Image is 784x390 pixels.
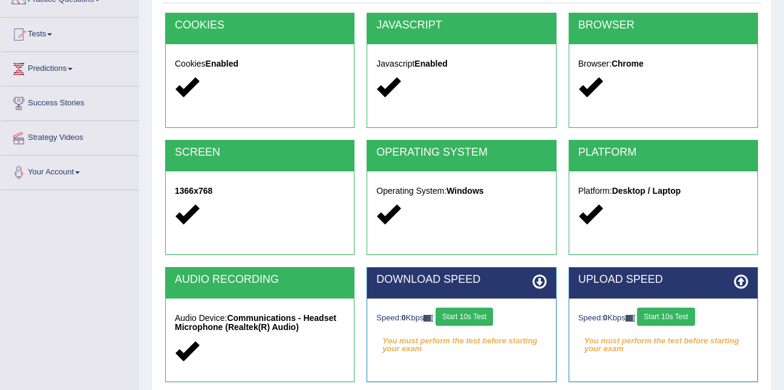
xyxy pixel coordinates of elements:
[423,315,433,322] img: ajax-loader-fb-connection.gif
[414,59,447,68] strong: Enabled
[578,332,748,350] em: You must perform the test before starting your exam
[376,59,546,68] h5: Javascript
[446,186,483,196] strong: Windows
[376,147,546,159] h2: OPERATING SYSTEM
[578,274,748,286] h2: UPLOAD SPEED
[436,308,493,326] button: Start 10s Test
[175,186,212,196] strong: 1366x768
[376,308,546,329] div: Speed: Kbps
[612,186,681,196] strong: Desktop / Laptop
[1,156,139,186] a: Your Account
[376,274,546,286] h2: DOWNLOAD SPEED
[578,147,748,159] h2: PLATFORM
[626,315,635,322] img: ajax-loader-fb-connection.gif
[612,59,644,68] strong: Chrome
[578,59,748,68] h5: Browser:
[637,308,694,326] button: Start 10s Test
[578,187,748,196] h5: Platform:
[376,19,546,31] h2: JAVASCRIPT
[1,52,139,82] a: Predictions
[376,332,546,350] em: You must perform the test before starting your exam
[175,314,345,332] h5: Audio Device:
[206,59,238,68] strong: Enabled
[175,274,345,286] h2: AUDIO RECORDING
[175,19,345,31] h2: COOKIES
[175,59,345,68] h5: Cookies
[603,313,607,322] strong: 0
[578,19,748,31] h2: BROWSER
[376,187,546,196] h5: Operating System:
[1,121,139,151] a: Strategy Videos
[1,87,139,117] a: Success Stories
[578,308,748,329] div: Speed: Kbps
[1,18,139,48] a: Tests
[175,313,336,332] strong: Communications - Headset Microphone (Realtek(R) Audio)
[175,147,345,159] h2: SCREEN
[402,313,406,322] strong: 0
